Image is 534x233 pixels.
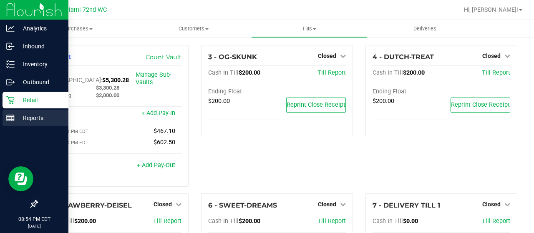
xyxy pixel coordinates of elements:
span: Miami 72nd WC [63,6,107,13]
inline-svg: Inventory [6,60,15,68]
span: Deliveries [402,25,448,33]
span: 7 - DELIVERY TILL 1 [373,201,440,209]
a: Deliveries [367,20,483,38]
span: Closed [318,53,336,59]
span: 3 - OG-SKUNK [208,53,257,61]
div: Ending Float [373,88,441,95]
span: Cash In Till [208,218,239,225]
div: Ending Float [208,88,277,95]
span: $3,300.28 [96,85,119,91]
span: 6 - SWEET-DREAMS [208,201,277,209]
span: Reprint Close Receipt [451,101,510,108]
p: 08:54 PM EDT [4,215,65,223]
p: [DATE] [4,223,65,229]
span: $200.00 [239,69,260,76]
span: Cash In Till [208,69,239,76]
p: Retail [15,95,65,105]
span: $467.10 [154,128,175,135]
span: $200.00 [208,98,230,105]
span: Cash In Till [373,218,403,225]
span: $2,000.00 [96,92,119,98]
span: Cash In Till [373,69,403,76]
a: + Add Pay-In [141,110,175,117]
inline-svg: Outbound [6,78,15,86]
span: Closed [154,201,172,208]
button: Reprint Close Receipt [286,98,346,113]
span: $200.00 [74,218,96,225]
span: Hi, [PERSON_NAME]! [464,6,518,13]
span: 5 - STRAWBERRY-DEISEL [44,201,132,209]
inline-svg: Retail [6,96,15,104]
span: $5,300.28 [102,77,129,84]
p: Analytics [15,23,65,33]
p: Outbound [15,77,65,87]
span: Reprint Close Receipt [287,101,345,108]
inline-svg: Reports [6,114,15,122]
div: Pay-Outs [44,163,113,170]
a: Count Vault [146,53,181,61]
span: Tills [252,25,366,33]
span: Closed [318,201,336,208]
span: $200.00 [403,69,425,76]
a: Customers [136,20,251,38]
p: Reports [15,113,65,123]
span: Cash In [GEOGRAPHIC_DATA]: [44,69,102,84]
a: Purchases [20,20,136,38]
span: $200.00 [373,98,394,105]
p: Inventory [15,59,65,69]
a: Tills [251,20,367,38]
span: Closed [482,201,501,208]
span: Customers [136,25,251,33]
a: Manage Sub-Vaults [136,71,171,86]
p: Inbound [15,41,65,51]
span: 4 - DUTCH-TREAT [373,53,434,61]
inline-svg: Analytics [6,24,15,33]
span: $602.50 [154,139,175,146]
span: Closed [482,53,501,59]
span: $0.00 [403,218,418,225]
a: Till Report [317,69,346,76]
span: $200.00 [239,218,260,225]
a: + Add Pay-Out [137,162,175,169]
span: Purchases [20,25,136,33]
a: Till Report [317,218,346,225]
a: Till Report [482,218,510,225]
iframe: Resource center [8,166,33,191]
inline-svg: Inbound [6,42,15,50]
div: Pay-Ins [44,110,113,118]
button: Reprint Close Receipt [451,98,510,113]
a: Till Report [482,69,510,76]
a: Till Report [153,218,181,225]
